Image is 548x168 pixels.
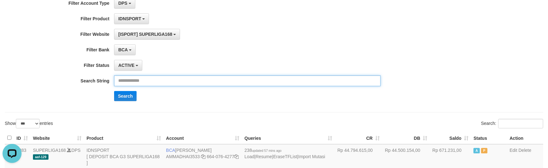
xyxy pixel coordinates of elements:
span: BCA [166,148,175,153]
span: 238 [244,148,281,153]
th: Product: activate to sort column ascending [84,132,164,144]
a: Copy 6640764277 to clipboard [234,154,239,159]
label: Show entries [5,119,53,128]
span: updated 57 mins ago [252,149,281,152]
a: SUPERLIGA168 [33,148,66,153]
span: ACTIVE [118,63,134,68]
th: Status [471,132,507,144]
span: Active [474,148,480,153]
a: Load [244,154,254,159]
th: Account: activate to sort column ascending [164,132,242,144]
span: BCA [118,47,128,52]
th: ID: activate to sort column ascending [14,132,30,144]
button: ACTIVE [114,60,142,71]
a: Resume [255,154,272,159]
th: Website: activate to sort column ascending [30,132,84,144]
button: Search [114,91,137,101]
th: Action [507,132,543,144]
th: Saldo: activate to sort column ascending [430,132,471,144]
select: Showentries [16,119,40,128]
span: Paused [481,148,487,153]
button: [ISPORT] SUPERLIGA168 [114,29,180,40]
input: Search: [498,119,543,128]
button: Open LiveChat chat widget [3,3,22,22]
span: IDNSPORT [118,16,141,21]
a: AMMADHAI3533 [166,154,200,159]
button: BCA [114,44,136,55]
span: aaf-129 [33,154,48,160]
th: CR: activate to sort column ascending [335,132,382,144]
a: Copy AMMADHAI3533 to clipboard [201,154,205,159]
th: DB: activate to sort column ascending [382,132,430,144]
a: Import Mutasi [298,154,325,159]
span: DPS [118,1,127,6]
span: [ISPORT] SUPERLIGA168 [118,32,172,37]
button: IDNSPORT [114,13,149,24]
span: | | | [244,148,325,159]
a: EraseTFList [273,154,297,159]
a: Edit [510,148,517,153]
a: Delete [519,148,531,153]
th: Queries: activate to sort column ascending [242,132,334,144]
label: Search: [481,119,543,128]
